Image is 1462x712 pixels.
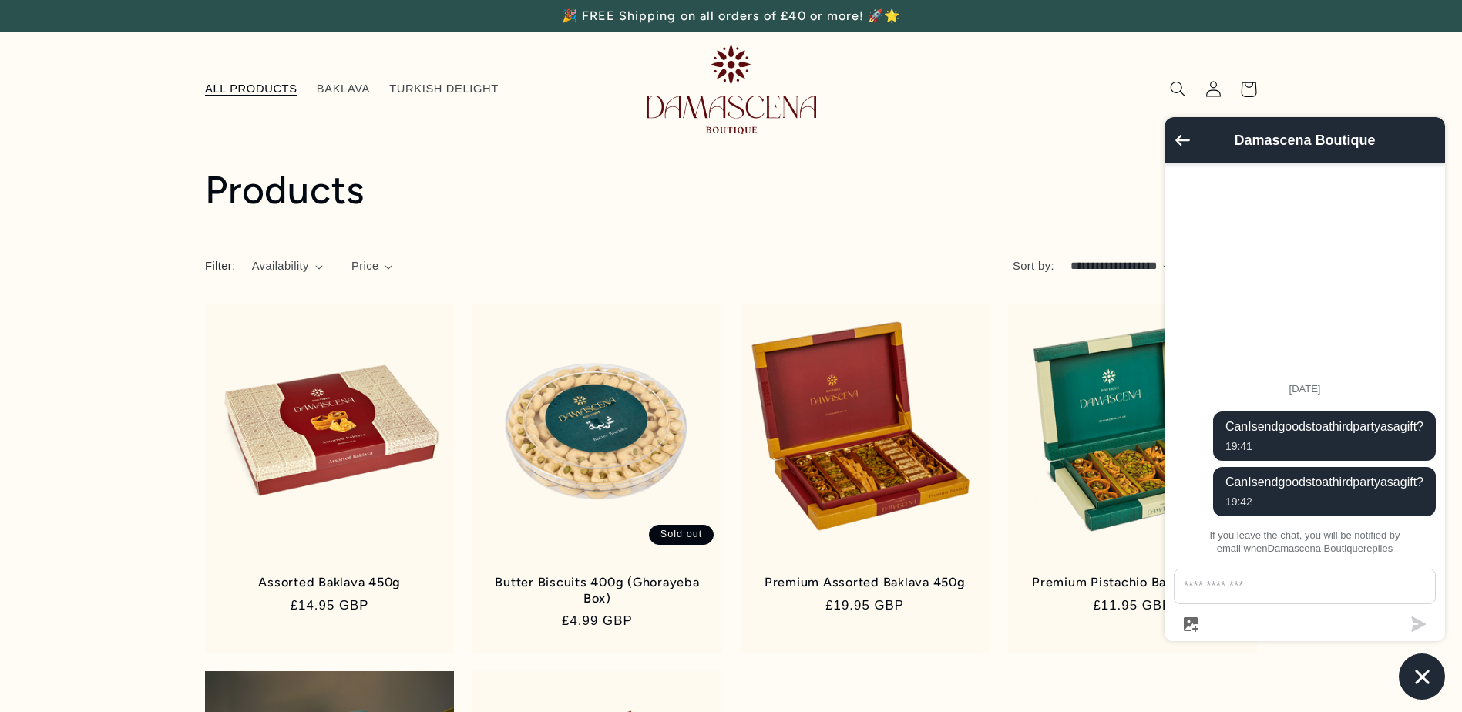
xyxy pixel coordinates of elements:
inbox-online-store-chat: Shopify online store chat [1160,117,1450,700]
span: ALL PRODUCTS [205,82,297,96]
span: 🎉 FREE Shipping on all orders of £40 or more! 🚀🌟 [562,8,900,23]
a: Butter Biscuits 400g (Ghorayeba Box) [489,575,705,606]
h1: Products [205,166,1257,215]
a: TURKISH DELIGHT [380,72,509,106]
span: Price [351,258,379,275]
summary: Price [351,258,393,275]
a: ALL PRODUCTS [195,72,307,106]
a: Premium Pistachio Baklava 250g [1024,575,1241,590]
summary: Availability (0 selected) [252,258,324,275]
a: Damascena Boutique [640,39,822,139]
img: Damascena Boutique [647,45,816,133]
label: Sort by: [1013,260,1054,272]
h2: Filter: [205,258,236,275]
summary: Search [1160,72,1195,107]
a: Premium Assorted Baklava 450g [757,575,973,590]
span: Availability [252,258,309,275]
a: Assorted Baklava 450g [221,575,438,590]
a: BAKLAVA [307,72,379,106]
span: TURKISH DELIGHT [389,82,499,96]
span: BAKLAVA [317,82,370,96]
